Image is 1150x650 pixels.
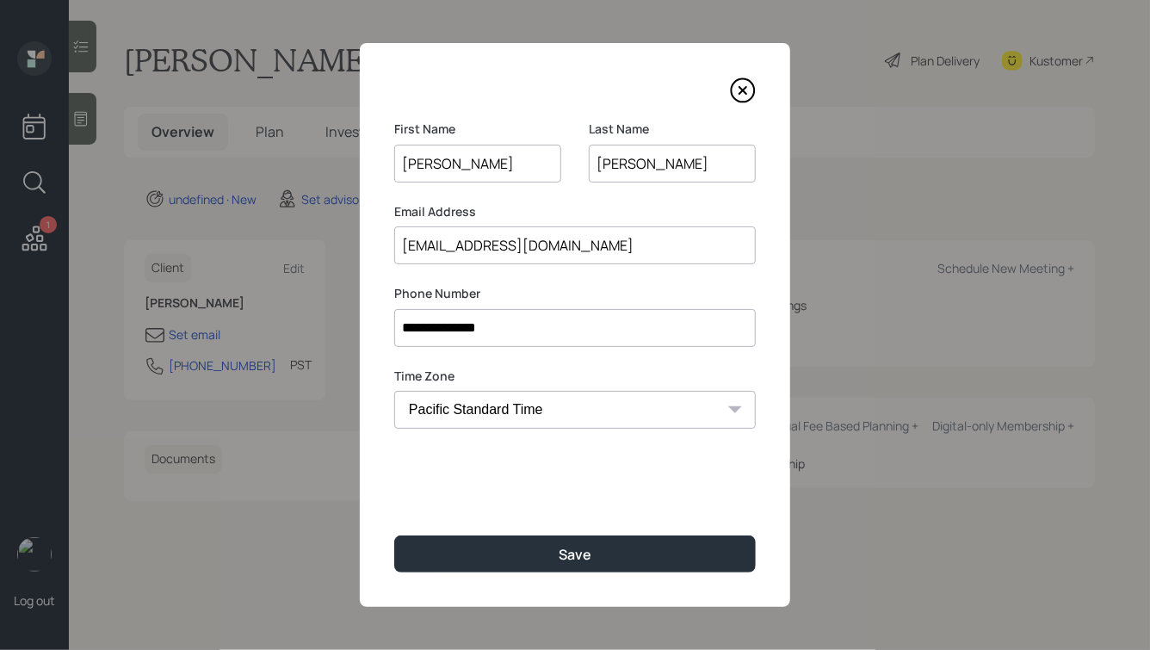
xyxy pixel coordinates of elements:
[394,535,756,573] button: Save
[394,285,756,302] label: Phone Number
[394,121,561,138] label: First Name
[589,121,756,138] label: Last Name
[394,203,756,220] label: Email Address
[559,545,591,564] div: Save
[394,368,756,385] label: Time Zone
